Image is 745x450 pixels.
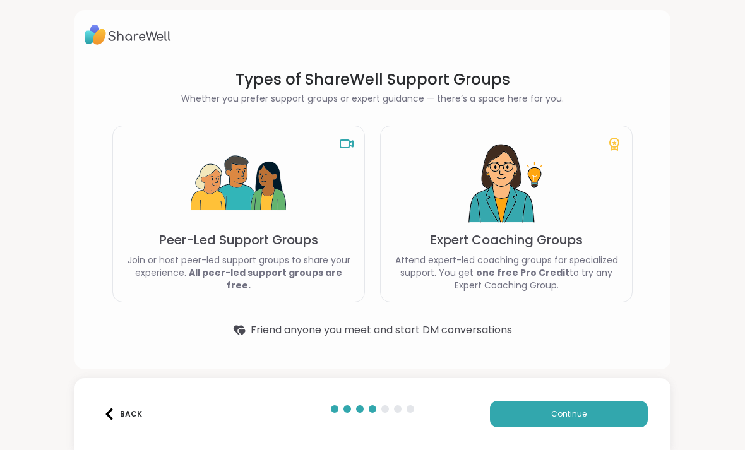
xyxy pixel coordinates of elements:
p: Attend expert-led coaching groups for specialized support. You get to try any Expert Coaching Group. [391,254,622,292]
button: Back [97,401,148,427]
p: Peer-Led Support Groups [159,231,318,249]
img: ShareWell Logo [85,20,171,49]
span: Friend anyone you meet and start DM conversations [251,323,512,338]
b: All peer-led support groups are free. [189,266,342,292]
p: Expert Coaching Groups [431,231,583,249]
h1: Types of ShareWell Support Groups [112,69,633,90]
h2: Whether you prefer support groups or expert guidance — there’s a space here for you. [112,92,633,105]
button: Continue [490,401,648,427]
span: Continue [551,408,587,420]
b: one free Pro Credit [476,266,569,279]
p: Join or host peer-led support groups to share your experience. [123,254,354,292]
img: Expert Coaching Groups [459,136,554,231]
div: Back [104,408,142,420]
img: Peer-Led Support Groups [191,136,286,231]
